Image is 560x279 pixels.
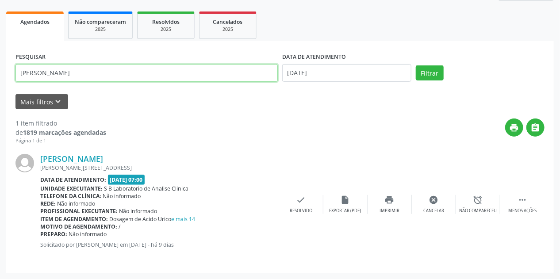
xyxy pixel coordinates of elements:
div: 2025 [75,26,126,33]
i: cancel [429,195,439,205]
i: alarm_off [473,195,483,205]
button: Mais filtroskeyboard_arrow_down [15,94,68,110]
a: [PERSON_NAME] [40,154,103,164]
i: keyboard_arrow_down [54,97,63,107]
p: Solicitado por [PERSON_NAME] em [DATE] - há 9 dias [40,241,279,248]
label: DATA DE ATENDIMENTO [282,50,346,64]
span: Dosagem de Acido Urico [110,215,196,223]
span: Resolvidos [152,18,180,26]
i:  [518,195,527,205]
i: check [296,195,306,205]
input: Nome, CNS [15,64,278,82]
div: Cancelar [423,208,444,214]
b: Data de atendimento: [40,176,106,183]
span: Não informado [69,230,107,238]
button: print [505,118,523,137]
div: 2025 [206,26,250,33]
span: Não compareceram [75,18,126,26]
div: Menos ações [508,208,537,214]
span: Não informado [119,207,157,215]
b: Telefone da clínica: [40,192,101,200]
div: 2025 [144,26,188,33]
img: img [15,154,34,172]
div: Não compareceu [459,208,497,214]
div: Resolvido [290,208,312,214]
button:  [526,118,545,137]
span: Não informado [58,200,96,207]
i: print [385,195,395,205]
span: / [119,223,121,230]
b: Profissional executante: [40,207,118,215]
span: [DATE] 07:00 [108,175,145,185]
b: Motivo de agendamento: [40,223,117,230]
div: [PERSON_NAME][STREET_ADDRESS] [40,164,279,172]
div: 1 item filtrado [15,118,106,128]
div: de [15,128,106,137]
button: Filtrar [416,65,444,80]
div: Página 1 de 1 [15,137,106,145]
b: Preparo: [40,230,67,238]
input: Selecione um intervalo [282,64,411,82]
b: Rede: [40,200,56,207]
span: S B Laboratorio de Analise Clinica [104,185,189,192]
b: Item de agendamento: [40,215,108,223]
strong: 1819 marcações agendadas [23,128,106,137]
label: PESQUISAR [15,50,46,64]
i: insert_drive_file [341,195,350,205]
a: e mais 14 [172,215,196,223]
div: Exportar (PDF) [330,208,361,214]
i:  [531,123,541,133]
div: Imprimir [380,208,399,214]
b: Unidade executante: [40,185,103,192]
span: Agendados [20,18,50,26]
span: Cancelados [213,18,243,26]
i: print [510,123,519,133]
span: Não informado [103,192,141,200]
